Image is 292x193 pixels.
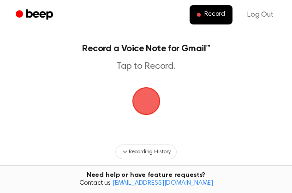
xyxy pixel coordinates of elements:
[6,180,286,188] span: Contact us
[113,180,213,187] a: [EMAIL_ADDRESS][DOMAIN_NAME]
[190,5,232,24] button: Record
[132,87,160,115] button: Beep Logo
[115,145,176,159] button: Recording History
[9,6,61,24] a: Beep
[204,11,225,19] span: Record
[17,61,275,72] p: Tap to Record.
[129,148,170,156] span: Recording History
[17,44,275,54] h1: Record a Voice Note for Gmail™
[238,4,283,26] a: Log Out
